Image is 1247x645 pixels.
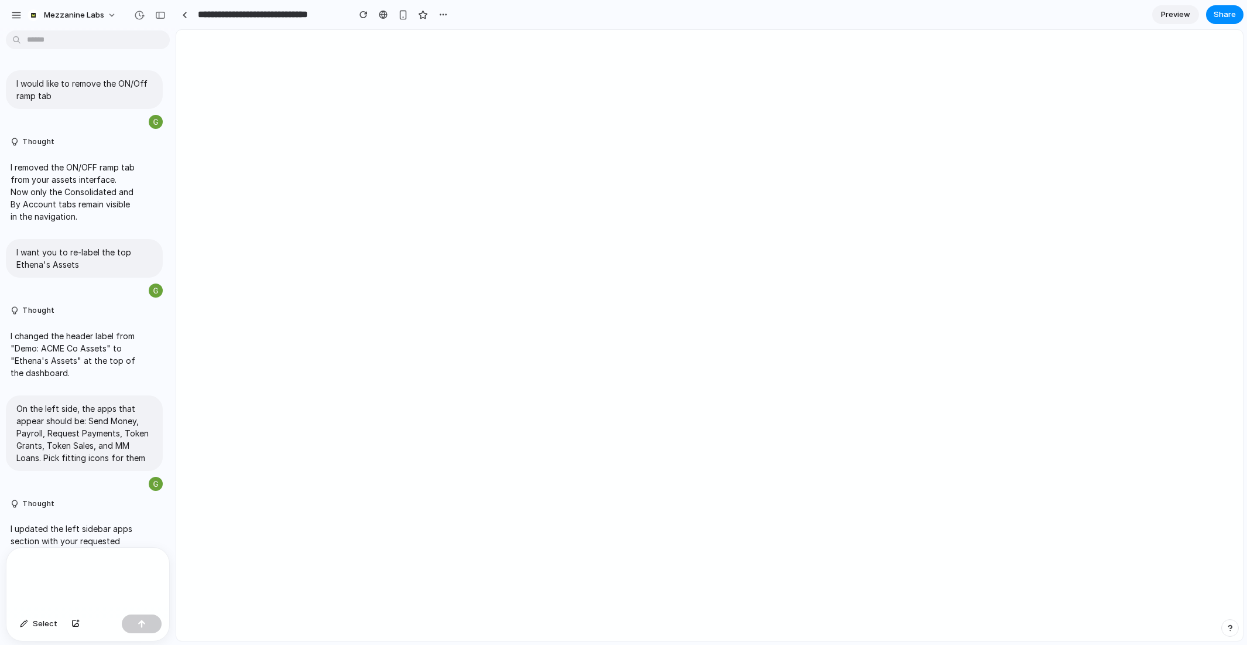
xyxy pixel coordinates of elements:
[16,402,152,464] p: On the left side, the apps that appear should be: Send Money, Payroll, Request Payments, Token Gr...
[16,246,152,271] p: I want you to re-label the top Ethena's Assets
[33,618,57,630] span: Select
[1206,5,1243,24] button: Share
[44,9,104,21] span: Mezzanine Labs
[1214,9,1236,21] span: Share
[11,330,136,379] p: I changed the header label from "Demo: ACME Co Assets" to "Ethena's Assets" at the top of the das...
[16,77,152,102] p: I would like to remove the ON/Off ramp tab
[11,161,136,223] p: I removed the ON/OFF ramp tab from your assets interface. Now only the Consolidated and By Accoun...
[11,523,136,633] p: I updated the left sidebar apps section with your requested items: Send Money (paper plane icon),...
[1161,9,1190,21] span: Preview
[23,6,122,25] button: Mezzanine Labs
[14,615,63,633] button: Select
[1152,5,1199,24] a: Preview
